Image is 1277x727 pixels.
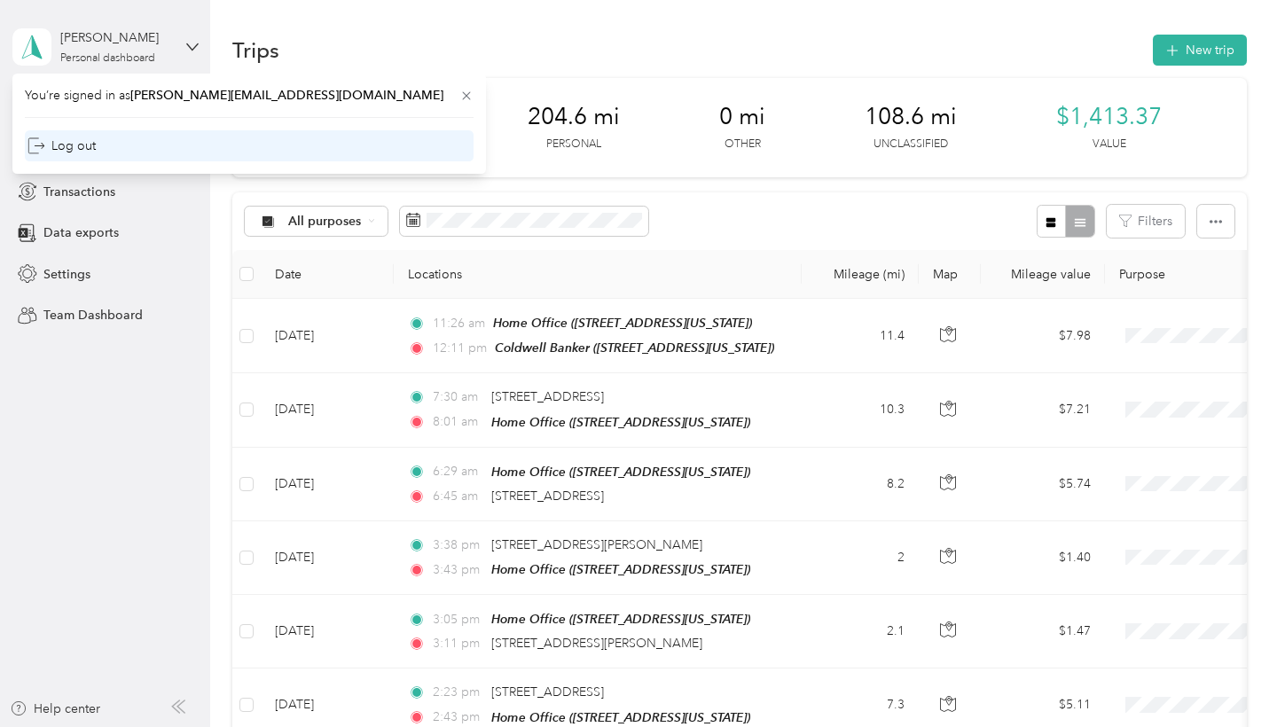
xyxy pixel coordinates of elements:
[1056,103,1162,131] span: $1,413.37
[981,521,1105,595] td: $1.40
[261,299,394,373] td: [DATE]
[802,448,919,521] td: 8.2
[919,250,981,299] th: Map
[433,634,483,653] span: 3:11 pm
[10,700,100,718] button: Help center
[261,448,394,521] td: [DATE]
[43,265,90,284] span: Settings
[433,339,487,358] span: 12:11 pm
[1093,137,1126,152] p: Value
[433,683,483,702] span: 2:23 pm
[433,462,483,481] span: 6:29 am
[802,521,919,595] td: 2
[261,595,394,668] td: [DATE]
[130,88,443,103] span: [PERSON_NAME][EMAIL_ADDRESS][DOMAIN_NAME]
[491,684,604,700] span: [STREET_ADDRESS]
[802,595,919,668] td: 2.1
[232,41,279,59] h1: Trips
[491,612,750,626] span: Home Office ([STREET_ADDRESS][US_STATE])
[981,299,1105,373] td: $7.98
[802,299,919,373] td: 11.4
[528,103,620,131] span: 204.6 mi
[261,521,394,595] td: [DATE]
[725,137,761,152] p: Other
[491,389,604,404] span: [STREET_ADDRESS]
[60,53,155,64] div: Personal dashboard
[288,215,362,228] span: All purposes
[27,137,96,155] div: Log out
[433,707,483,727] span: 2:43 pm
[433,314,485,333] span: 11:26 am
[981,250,1105,299] th: Mileage value
[491,537,702,552] span: [STREET_ADDRESS][PERSON_NAME]
[433,387,483,407] span: 7:30 am
[25,86,474,105] span: You’re signed in as
[1107,205,1185,238] button: Filters
[493,316,752,330] span: Home Office ([STREET_ADDRESS][US_STATE])
[433,412,483,432] span: 8:01 am
[433,535,483,555] span: 3:38 pm
[261,250,394,299] th: Date
[802,373,919,447] td: 10.3
[60,28,171,47] div: [PERSON_NAME]
[719,103,765,131] span: 0 mi
[546,137,601,152] p: Personal
[433,560,483,580] span: 3:43 pm
[43,306,143,324] span: Team Dashboard
[865,103,957,131] span: 108.6 mi
[491,415,750,429] span: Home Office ([STREET_ADDRESS][US_STATE])
[433,487,483,506] span: 6:45 am
[491,636,702,651] span: [STREET_ADDRESS][PERSON_NAME]
[491,710,750,724] span: Home Office ([STREET_ADDRESS][US_STATE])
[43,223,119,242] span: Data exports
[981,595,1105,668] td: $1.47
[981,448,1105,521] td: $5.74
[1153,35,1247,66] button: New trip
[491,489,604,504] span: [STREET_ADDRESS]
[261,373,394,447] td: [DATE]
[43,183,115,201] span: Transactions
[394,250,802,299] th: Locations
[491,562,750,576] span: Home Office ([STREET_ADDRESS][US_STATE])
[874,137,948,152] p: Unclassified
[981,373,1105,447] td: $7.21
[433,610,483,629] span: 3:05 pm
[491,465,750,479] span: Home Office ([STREET_ADDRESS][US_STATE])
[495,340,774,355] span: Coldwell Banker ([STREET_ADDRESS][US_STATE])
[802,250,919,299] th: Mileage (mi)
[1178,628,1277,727] iframe: Everlance-gr Chat Button Frame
